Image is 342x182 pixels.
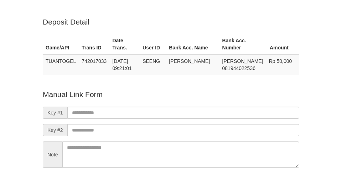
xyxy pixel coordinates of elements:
th: Amount [266,34,299,54]
span: [PERSON_NAME] [169,58,210,64]
span: Key #2 [43,124,67,136]
span: SEENG [142,58,160,64]
span: Copy 081944022536 to clipboard [222,65,255,71]
p: Manual Link Form [43,89,299,100]
span: [DATE] 09:21:01 [112,58,132,71]
th: User ID [140,34,166,54]
p: Deposit Detail [43,17,299,27]
td: 742017033 [79,54,109,75]
th: Date Trans. [109,34,140,54]
span: Rp 50,000 [269,58,292,64]
th: Game/API [43,34,79,54]
span: Note [43,141,62,168]
td: TUANTOGEL [43,54,79,75]
th: Bank Acc. Name [166,34,219,54]
span: [PERSON_NAME] [222,58,263,64]
span: Key #1 [43,107,67,119]
th: Bank Acc. Number [219,34,266,54]
th: Trans ID [79,34,109,54]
